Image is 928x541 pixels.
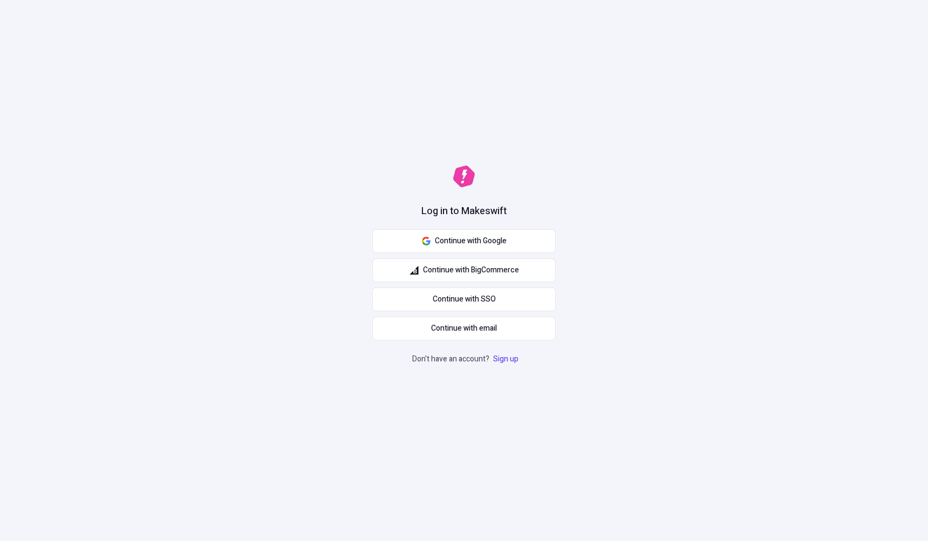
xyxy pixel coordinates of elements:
[372,229,556,253] button: Continue with Google
[431,323,497,334] span: Continue with email
[372,287,556,311] a: Continue with SSO
[372,258,556,282] button: Continue with BigCommerce
[412,353,521,365] p: Don't have an account?
[435,235,507,247] span: Continue with Google
[491,353,521,365] a: Sign up
[421,204,507,218] h1: Log in to Makeswift
[372,317,556,340] button: Continue with email
[423,264,519,276] span: Continue with BigCommerce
